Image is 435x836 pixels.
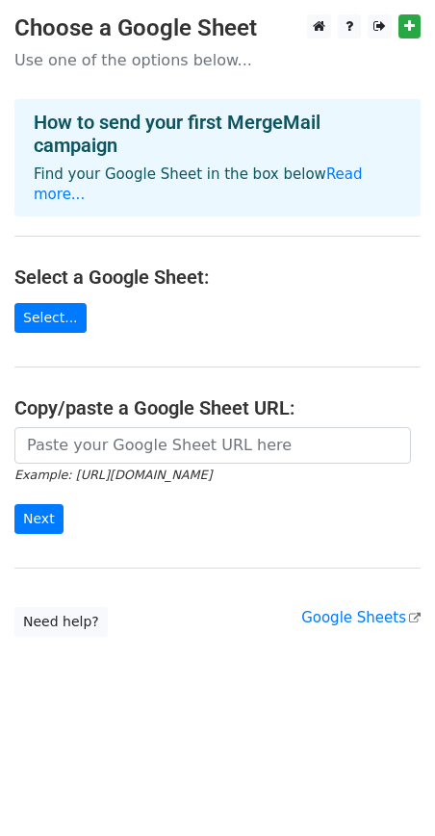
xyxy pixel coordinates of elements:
a: Read more... [34,165,363,203]
input: Paste your Google Sheet URL here [14,427,411,464]
p: Use one of the options below... [14,50,421,70]
h3: Choose a Google Sheet [14,14,421,42]
h4: Select a Google Sheet: [14,266,421,289]
a: Google Sheets [301,609,421,626]
small: Example: [URL][DOMAIN_NAME] [14,468,212,482]
h4: How to send your first MergeMail campaign [34,111,401,157]
a: Need help? [14,607,108,637]
a: Select... [14,303,87,333]
h4: Copy/paste a Google Sheet URL: [14,396,421,419]
p: Find your Google Sheet in the box below [34,165,401,205]
input: Next [14,504,64,534]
